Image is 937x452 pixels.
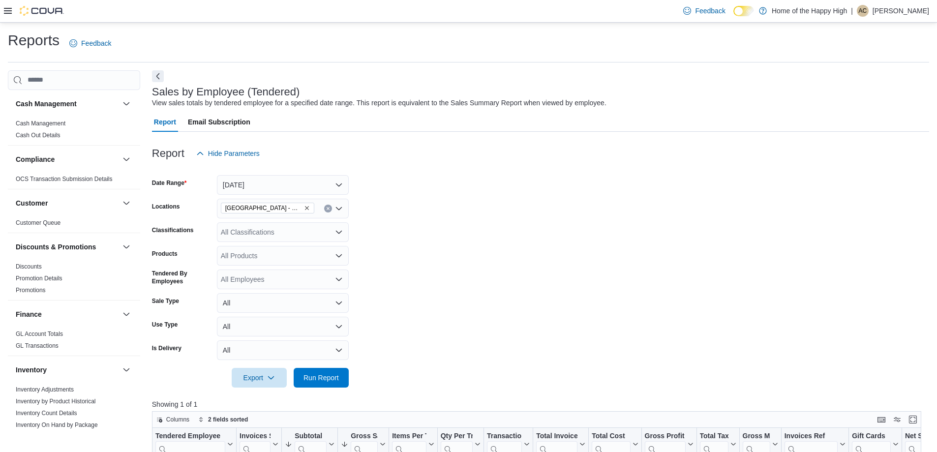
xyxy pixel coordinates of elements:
[295,432,327,441] div: Subtotal
[16,219,60,227] span: Customer Queue
[16,397,96,405] span: Inventory by Product Historical
[857,5,869,17] div: Abigail Chapella
[16,365,47,375] h3: Inventory
[152,179,187,187] label: Date Range
[392,432,426,441] div: Items Per Transaction
[8,118,140,145] div: Cash Management
[440,432,472,441] div: Qty Per Transaction
[16,154,55,164] h3: Compliance
[905,432,929,441] div: Net Sold
[852,432,891,441] div: Gift Cards
[152,86,300,98] h3: Sales by Employee (Tendered)
[217,340,349,360] button: All
[8,217,140,233] div: Customer
[592,432,630,441] div: Total Cost
[152,70,164,82] button: Next
[536,432,577,441] div: Total Invoiced
[152,321,178,329] label: Use Type
[351,432,378,441] div: Gross Sales
[192,144,264,163] button: Hide Parameters
[16,331,63,337] a: GL Account Totals
[121,308,132,320] button: Finance
[851,5,853,17] p: |
[152,148,184,159] h3: Report
[16,175,113,183] span: OCS Transaction Submission Details
[208,416,248,423] span: 2 fields sorted
[16,398,96,405] a: Inventory by Product Historical
[20,6,64,16] img: Cova
[294,368,349,388] button: Run Report
[742,432,770,441] div: Gross Margin
[876,414,887,425] button: Keyboard shortcuts
[16,132,60,139] a: Cash Out Details
[16,342,59,350] span: GL Transactions
[487,432,522,441] div: Transaction Average
[733,6,754,16] input: Dark Mode
[335,205,343,212] button: Open list of options
[16,198,48,208] h3: Customer
[16,219,60,226] a: Customer Queue
[217,175,349,195] button: [DATE]
[8,30,60,50] h1: Reports
[699,432,728,441] div: Total Tax
[152,414,193,425] button: Columns
[217,293,349,313] button: All
[152,270,213,285] label: Tendered By Employees
[152,250,178,258] label: Products
[166,416,189,423] span: Columns
[695,6,725,16] span: Feedback
[16,286,46,294] span: Promotions
[16,421,98,429] span: Inventory On Hand by Package
[16,154,119,164] button: Compliance
[121,241,132,253] button: Discounts & Promotions
[304,205,310,211] button: Remove Slave Lake - Cornerstone - Fire & Flower from selection in this group
[891,414,903,425] button: Display options
[679,1,729,21] a: Feedback
[65,33,115,53] a: Feedback
[208,149,260,158] span: Hide Parameters
[16,365,119,375] button: Inventory
[16,99,119,109] button: Cash Management
[16,309,119,319] button: Finance
[16,263,42,270] a: Discounts
[324,205,332,212] button: Clear input
[152,98,606,108] div: View sales totals by tendered employee for a specified date range. This report is equivalent to t...
[16,330,63,338] span: GL Account Totals
[16,287,46,294] a: Promotions
[16,409,77,417] span: Inventory Count Details
[16,131,60,139] span: Cash Out Details
[873,5,929,17] p: [PERSON_NAME]
[16,176,113,182] a: OCS Transaction Submission Details
[152,203,180,211] label: Locations
[152,399,929,409] p: Showing 1 of 1
[16,275,62,282] a: Promotion Details
[733,16,734,17] span: Dark Mode
[335,275,343,283] button: Open list of options
[121,364,132,376] button: Inventory
[335,228,343,236] button: Open list of options
[152,297,179,305] label: Sale Type
[152,226,194,234] label: Classifications
[16,342,59,349] a: GL Transactions
[238,368,281,388] span: Export
[8,173,140,189] div: Compliance
[8,261,140,300] div: Discounts & Promotions
[188,112,250,132] span: Email Subscription
[81,38,111,48] span: Feedback
[16,120,65,127] a: Cash Management
[16,198,119,208] button: Customer
[16,422,98,428] a: Inventory On Hand by Package
[221,203,314,213] span: Slave Lake - Cornerstone - Fire & Flower
[16,410,77,417] a: Inventory Count Details
[155,432,225,441] div: Tendered Employee
[772,5,847,17] p: Home of the Happy High
[121,153,132,165] button: Compliance
[121,98,132,110] button: Cash Management
[8,328,140,356] div: Finance
[121,197,132,209] button: Customer
[644,432,685,441] div: Gross Profit
[335,252,343,260] button: Open list of options
[303,373,339,383] span: Run Report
